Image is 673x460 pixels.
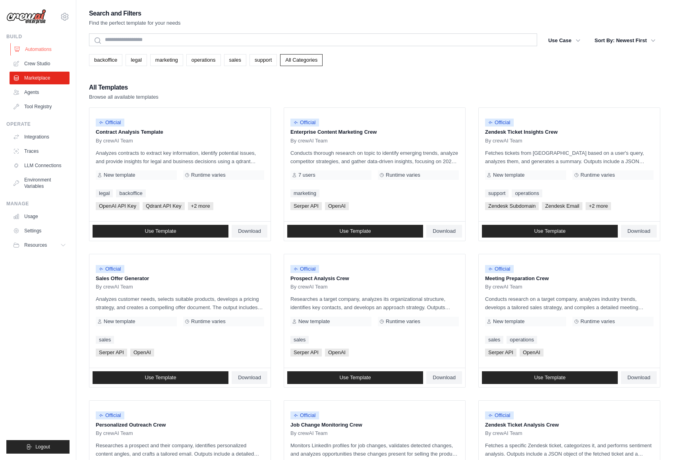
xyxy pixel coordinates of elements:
a: Usage [10,210,70,223]
a: Crew Studio [10,57,70,70]
span: Use Template [145,374,176,381]
a: sales [290,336,309,344]
a: Download [426,371,462,384]
span: New template [104,318,135,325]
p: Analyzes contracts to extract key information, identify potential issues, and provide insights fo... [96,149,264,166]
a: support [485,189,509,197]
div: Manage [6,201,70,207]
span: Official [96,265,124,273]
span: By crewAI Team [290,138,328,144]
span: Official [96,411,124,419]
a: Environment Variables [10,173,70,193]
span: Download [627,374,650,381]
span: Official [290,265,319,273]
span: Runtime varies [191,172,226,178]
p: Sales Offer Generator [96,275,264,283]
span: Zendesk Subdomain [485,202,539,210]
a: Download [426,225,462,238]
span: OpenAI API Key [96,202,139,210]
button: Resources [10,239,70,251]
span: Serper API [485,349,516,357]
a: operations [507,336,537,344]
a: Use Template [287,371,423,384]
span: Resources [24,242,47,248]
p: Prospect Analysis Crew [290,275,459,283]
span: Use Template [339,374,371,381]
span: Runtime varies [386,172,420,178]
span: By crewAI Team [485,430,522,437]
span: +2 more [188,202,213,210]
a: Marketplace [10,72,70,84]
a: sales [224,54,246,66]
p: Zendesk Ticket Analysis Crew [485,421,654,429]
span: Use Template [534,374,565,381]
a: Use Template [482,225,618,238]
p: Browse all available templates [89,93,159,101]
h2: All Templates [89,82,159,93]
span: Use Template [534,228,565,234]
p: Enterprise Content Marketing Crew [290,128,459,136]
span: By crewAI Team [290,284,328,290]
span: Use Template [339,228,371,234]
span: +2 more [586,202,611,210]
span: New template [493,172,524,178]
button: Sort By: Newest First [590,33,660,48]
span: Zendesk Email [542,202,582,210]
a: backoffice [89,54,122,66]
span: New template [104,172,135,178]
span: New template [493,318,524,325]
span: 7 users [298,172,315,178]
span: Download [627,228,650,234]
span: Download [433,374,456,381]
span: Serper API [290,349,322,357]
p: Job Change Monitoring Crew [290,421,459,429]
a: Tool Registry [10,100,70,113]
span: Download [433,228,456,234]
p: Fetches tickets from [GEOGRAPHIC_DATA] based on a user's query, analyzes them, and generates a su... [485,149,654,166]
div: Operate [6,121,70,127]
span: Official [485,119,514,127]
a: Traces [10,145,70,158]
span: OpenAI [325,349,349,357]
span: Runtime varies [191,318,226,325]
a: Use Template [93,225,228,238]
a: Automations [10,43,70,56]
a: operations [186,54,221,66]
span: Runtime varies [580,318,615,325]
a: Use Template [482,371,618,384]
h2: Search and Filters [89,8,181,19]
p: Meeting Preparation Crew [485,275,654,283]
a: legal [126,54,147,66]
a: Settings [10,224,70,237]
div: Build [6,33,70,40]
p: Fetches a specific Zendesk ticket, categorizes it, and performs sentiment analysis. Outputs inclu... [485,441,654,458]
span: By crewAI Team [96,138,133,144]
p: Analyzes customer needs, selects suitable products, develops a pricing strategy, and creates a co... [96,295,264,312]
span: Qdrant API Key [143,202,185,210]
span: Official [290,411,319,419]
span: By crewAI Team [485,138,522,144]
span: Runtime varies [386,318,420,325]
a: marketing [150,54,183,66]
span: Serper API [290,202,322,210]
span: New template [298,318,330,325]
span: Download [238,374,261,381]
a: LLM Connections [10,159,70,172]
span: By crewAI Team [485,284,522,290]
a: sales [96,336,114,344]
a: All Categories [280,54,323,66]
a: Use Template [287,225,423,238]
a: Download [232,225,267,238]
img: Logo [6,9,46,24]
p: Contract Analysis Template [96,128,264,136]
span: Serper API [96,349,127,357]
span: Official [485,411,514,419]
a: operations [512,189,542,197]
p: Zendesk Ticket Insights Crew [485,128,654,136]
span: Logout [35,444,50,450]
span: Download [238,228,261,234]
p: Monitors LinkedIn profiles for job changes, validates detected changes, and analyzes opportunitie... [290,441,459,458]
a: backoffice [116,189,145,197]
span: OpenAI [325,202,349,210]
a: Download [621,225,657,238]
